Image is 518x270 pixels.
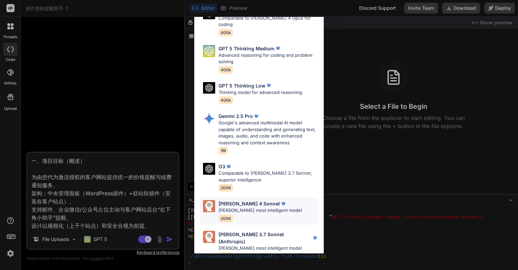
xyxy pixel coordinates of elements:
p: [PERSON_NAME] most intelligent model [219,245,318,252]
img: Pick Models [203,231,215,243]
span: 400k [219,96,233,104]
p: GPT 5 Thinking Low [219,82,265,89]
img: premium [265,82,272,89]
img: Pick Models [203,82,215,94]
p: GPT 5 Thinking Medium [219,45,275,52]
p: Gemini 2.5 Pro [219,113,253,120]
p: [PERSON_NAME] 4 Sonnet [219,200,280,207]
img: premium [225,163,232,170]
img: premium [275,45,281,52]
p: [PERSON_NAME] most intelligent model [219,207,302,214]
p: Comparable to [PERSON_NAME] 3.7 Sonnet, superior intelligence [219,170,318,183]
p: Comparable to [PERSON_NAME] 4 Opus for coding [219,15,318,28]
span: 200K [219,252,233,260]
img: premium [253,113,260,120]
img: premium [280,200,287,207]
img: premium [312,235,318,241]
p: O3 [219,163,225,170]
img: Pick Models [203,163,215,175]
p: [PERSON_NAME] 3.7 Sonnet (Anthropic) [219,231,312,245]
p: Thinking model for advanced reasoning. [219,89,303,96]
img: Pick Models [203,45,215,57]
p: Google's advanced multimodal AI model capable of understanding and generating text, images, audio... [219,120,318,146]
span: 200K [219,215,233,222]
img: Pick Models [203,113,215,125]
p: Advanced reasoning for coding and problem solving [219,52,318,65]
span: 400k [219,29,233,36]
span: 1M [219,147,228,154]
img: Pick Models [203,200,215,212]
span: 400k [219,66,233,74]
span: 200K [219,184,233,192]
